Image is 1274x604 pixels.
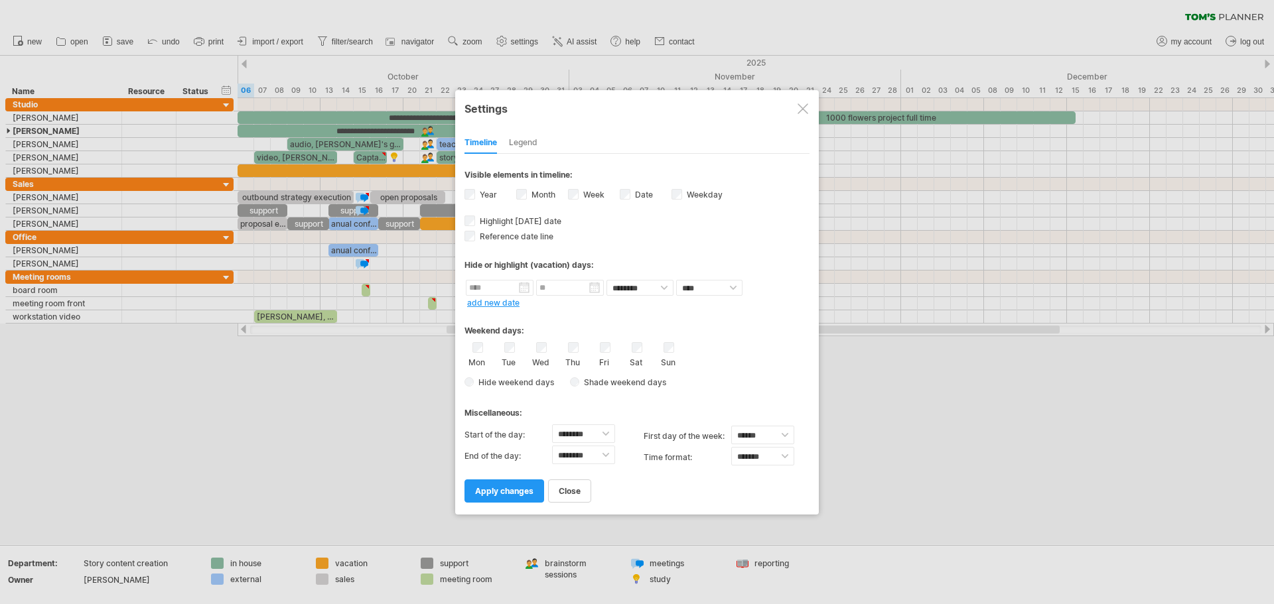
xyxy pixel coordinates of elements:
label: Sat [628,355,644,367]
a: apply changes [464,479,544,503]
label: End of the day: [464,446,552,467]
label: Thu [564,355,581,367]
label: Fri [596,355,612,367]
div: Weekend days: [464,313,810,339]
div: Visible elements in timeline: [464,170,810,184]
label: Date [632,190,653,200]
div: Hide or highlight (vacation) days: [464,260,810,270]
div: Timeline [464,133,497,154]
span: Highlight [DATE] date [477,216,561,226]
span: apply changes [475,486,533,496]
span: Shade weekend days [579,377,666,387]
span: close [559,486,581,496]
label: Time format: [644,447,731,468]
label: Wed [532,355,549,367]
label: Sun [660,355,676,367]
div: Miscellaneous: [464,395,810,421]
label: Tue [500,355,517,367]
label: Week [581,190,604,200]
div: Settings [464,96,810,120]
span: Hide weekend days [474,377,554,387]
label: Weekday [684,190,723,200]
span: Reference date line [477,231,553,241]
label: Year [477,190,497,200]
label: Month [529,190,555,200]
label: first day of the week: [644,426,731,447]
div: Legend [509,133,537,154]
label: Start of the day: [464,424,552,446]
label: Mon [468,355,485,367]
a: close [548,479,591,503]
a: add new date [467,298,520,308]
